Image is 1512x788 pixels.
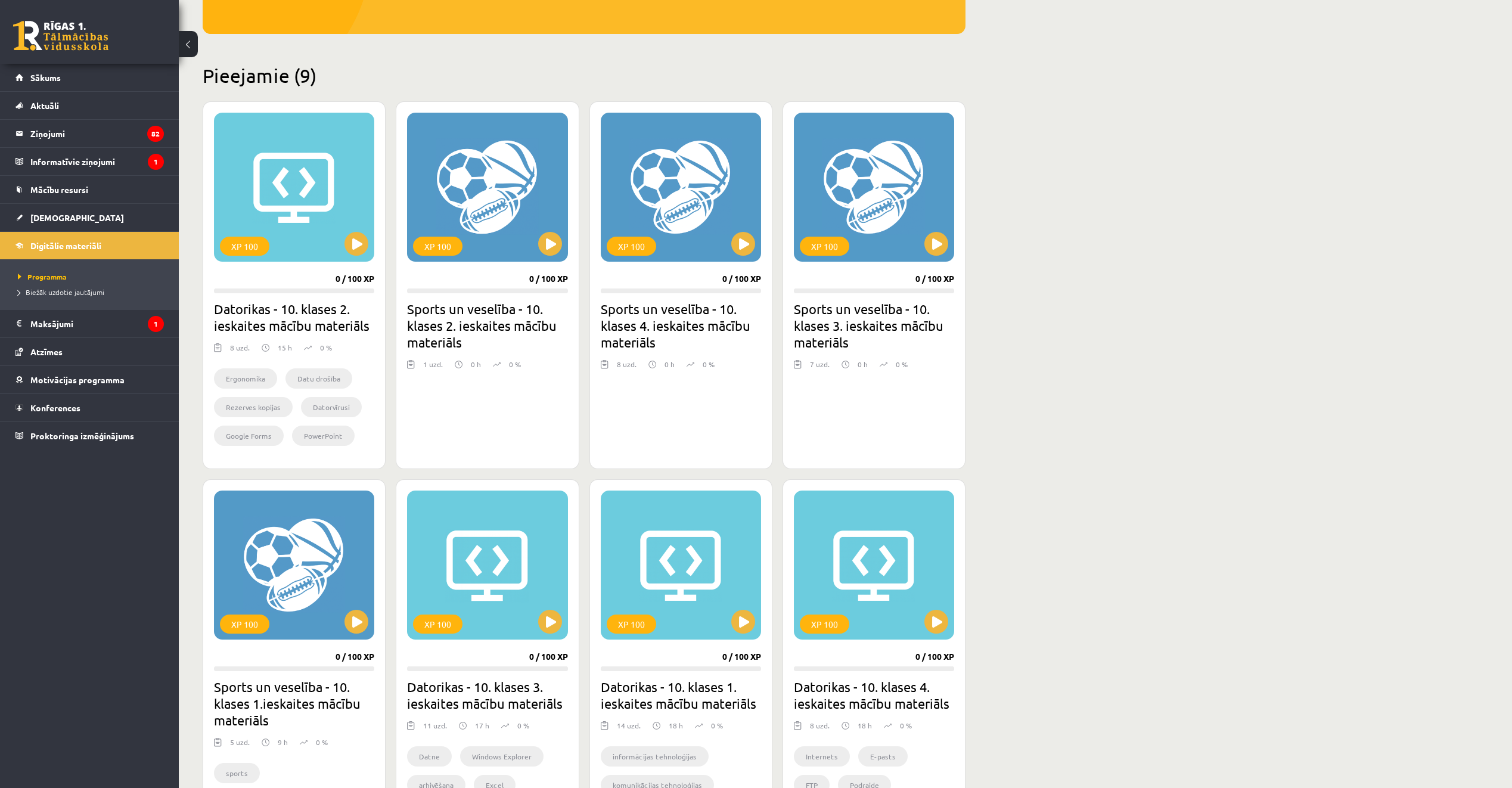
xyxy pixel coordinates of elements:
div: XP 100 [800,237,849,256]
p: 17 h [475,720,489,731]
div: XP 100 [220,615,269,634]
p: 0 h [665,359,675,370]
div: XP 100 [800,615,849,634]
legend: Informatīvie ziņojumi [30,148,164,175]
li: Datorvīrusi [301,397,362,417]
li: Google Forms [214,426,284,446]
div: XP 100 [413,237,462,256]
div: 14 uzd. [617,720,641,738]
span: Digitālie materiāli [30,240,101,251]
div: 5 uzd. [230,737,250,755]
div: XP 100 [413,615,462,634]
p: 0 % [896,359,908,370]
a: Biežāk uzdotie jautājumi [18,287,167,297]
p: 18 h [669,720,683,731]
h2: Datorikas - 10. klases 3. ieskaites mācību materiāls [407,678,567,712]
p: 18 h [858,720,872,731]
a: Mācību resursi [15,176,164,203]
h2: Sports un veselība - 10. klases 1.ieskaites mācību materiāls [214,678,374,728]
li: E-pasts [858,746,908,767]
div: XP 100 [607,615,656,634]
p: 0 % [320,342,332,353]
a: Aktuāli [15,92,164,119]
a: Atzīmes [15,338,164,365]
div: 8 uzd. [810,720,830,738]
a: Konferences [15,394,164,421]
h2: Sports un veselība - 10. klases 4. ieskaites mācību materiāls [601,300,761,350]
p: 0 h [858,359,868,370]
span: Programma [18,272,67,281]
li: sports [214,763,260,783]
a: Motivācijas programma [15,366,164,393]
h2: Sports un veselība - 10. klases 2. ieskaites mācību materiāls [407,300,567,350]
li: Datne [407,746,452,767]
span: Aktuāli [30,100,59,111]
p: 0 h [471,359,481,370]
p: 0 % [316,737,328,747]
li: PowerPoint [292,426,355,446]
i: 1 [148,316,164,332]
div: 1 uzd. [423,359,443,377]
div: 8 uzd. [617,359,637,377]
p: 15 h [278,342,292,353]
li: Datu drošība [285,368,352,389]
a: Rīgas 1. Tālmācības vidusskola [13,21,108,51]
div: 11 uzd. [423,720,447,738]
span: Sākums [30,72,61,83]
li: Ergonomika [214,368,277,389]
a: Sākums [15,64,164,91]
span: Proktoringa izmēģinājums [30,430,134,441]
legend: Maksājumi [30,310,164,337]
a: Proktoringa izmēģinājums [15,422,164,449]
span: [DEMOGRAPHIC_DATA] [30,212,124,223]
p: 0 % [517,720,529,731]
li: Rezerves kopijas [214,397,293,417]
div: XP 100 [607,237,656,256]
span: Konferences [30,402,80,413]
a: [DEMOGRAPHIC_DATA] [15,204,164,231]
a: Maksājumi1 [15,310,164,337]
i: 82 [147,126,164,142]
h2: Datorikas - 10. klases 1. ieskaites mācību materiāls [601,678,761,712]
p: 0 % [703,359,715,370]
li: Windows Explorer [460,746,544,767]
p: 9 h [278,737,288,747]
li: informācijas tehnoloģijas [601,746,709,767]
div: 7 uzd. [810,359,830,377]
span: Mācību resursi [30,184,88,195]
span: Motivācijas programma [30,374,125,385]
a: Informatīvie ziņojumi1 [15,148,164,175]
span: Biežāk uzdotie jautājumi [18,287,104,297]
span: Atzīmes [30,346,63,357]
p: 0 % [711,720,723,731]
h2: Pieejamie (9) [203,64,965,87]
i: 1 [148,154,164,170]
legend: Ziņojumi [30,120,164,147]
li: Internets [794,746,850,767]
a: Ziņojumi82 [15,120,164,147]
div: XP 100 [220,237,269,256]
a: Digitālie materiāli [15,232,164,259]
h2: Datorikas - 10. klases 2. ieskaites mācību materiāls [214,300,374,334]
div: 8 uzd. [230,342,250,360]
p: 0 % [509,359,521,370]
p: 0 % [900,720,912,731]
h2: Datorikas - 10. klases 4. ieskaites mācību materiāls [794,678,954,712]
h2: Sports un veselība - 10. klases 3. ieskaites mācību materiāls [794,300,954,350]
a: Programma [18,271,167,282]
